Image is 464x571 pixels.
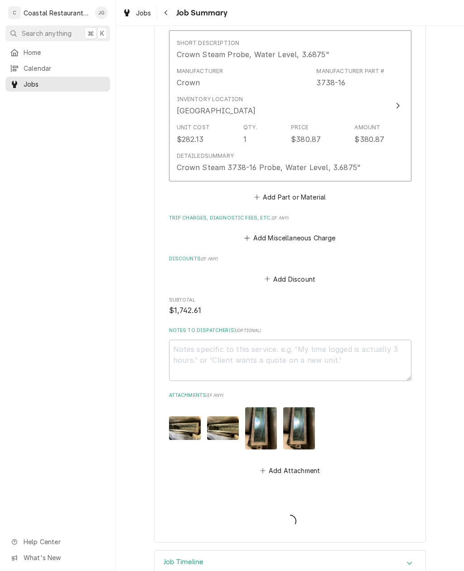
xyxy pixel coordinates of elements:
[100,29,104,38] span: K
[169,392,411,477] div: Attachments
[95,6,108,19] div: James Gatton's Avatar
[169,306,201,315] span: $1,742.61
[119,5,155,20] a: Jobs
[22,29,72,38] span: Search anything
[258,464,322,477] button: Add Attachment
[291,123,309,132] div: Price
[177,95,243,103] div: Inventory Location
[177,39,240,47] div: Short Description
[177,105,256,116] div: [GEOGRAPHIC_DATA]
[201,256,218,261] span: ( if any )
[354,134,384,145] div: $380.87
[169,297,411,304] span: Subtotal
[169,327,411,334] label: Notes to Dispatcher(s)
[207,416,239,440] img: qEQ1UzvLQHqiWfwWtmdx
[24,8,90,18] div: Coastal Restaurant Repair
[5,550,110,565] a: Go to What's New
[24,537,105,547] span: Help Center
[5,61,110,76] a: Calendar
[316,67,384,75] div: Manufacturer Part #
[169,392,411,399] label: Attachments
[174,7,228,19] span: Job Summary
[24,79,106,89] span: Jobs
[354,123,380,132] div: Amount
[24,48,106,57] span: Home
[169,305,411,316] span: Subtotal
[177,162,361,173] div: Crown Steam 3738-16 Probe, Water Level, 3.6875"
[169,297,411,316] div: Subtotal
[283,407,315,449] img: isy6NVh9Th6fIqApZQRa
[169,215,411,222] label: Trip Charges, Diagnostic Fees, etc.
[206,393,223,398] span: ( if any )
[169,327,411,381] div: Notes to Dispatcher(s)
[177,134,204,145] div: $282.13
[5,534,110,549] a: Go to Help Center
[24,63,106,73] span: Calendar
[169,255,411,263] label: Discounts
[24,553,105,562] span: What's New
[169,215,411,244] div: Trip Charges, Diagnostic Fees, etc.
[159,5,174,20] button: Navigate back
[5,25,110,41] button: Search anything⌘K
[169,255,411,285] div: Discounts
[95,6,108,19] div: JG
[316,77,345,88] div: Part Number
[271,215,289,220] span: ( if any )
[243,232,337,244] button: Add Miscellaneous Charge
[5,45,110,60] a: Home
[169,416,201,440] img: vaBSTtieTPmeSHoKpXRt
[136,8,151,18] span: Jobs
[177,67,223,88] div: Manufacturer
[284,512,296,531] span: Loading...
[243,134,246,145] div: 1
[177,123,210,132] div: Unit Cost
[252,190,327,203] button: Add Part or Material
[236,328,261,333] span: ( optional )
[243,123,257,132] div: Qty.
[177,67,223,75] div: Manufacturer
[164,558,203,566] h3: Job Timeline
[263,273,317,285] button: Add Discount
[177,49,329,60] div: Crown Steam Probe, Water Level, 3.6875"
[245,407,277,449] img: JAVDw6K6RIyjFqDlFEd8
[316,67,384,88] div: Part Number
[8,6,21,19] div: C
[87,29,94,38] span: ⌘
[5,77,110,92] a: Jobs
[291,134,321,145] div: $380.87
[177,152,234,160] div: Detailed Summary
[177,77,200,88] div: Manufacturer
[169,30,411,181] button: Update Line Item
